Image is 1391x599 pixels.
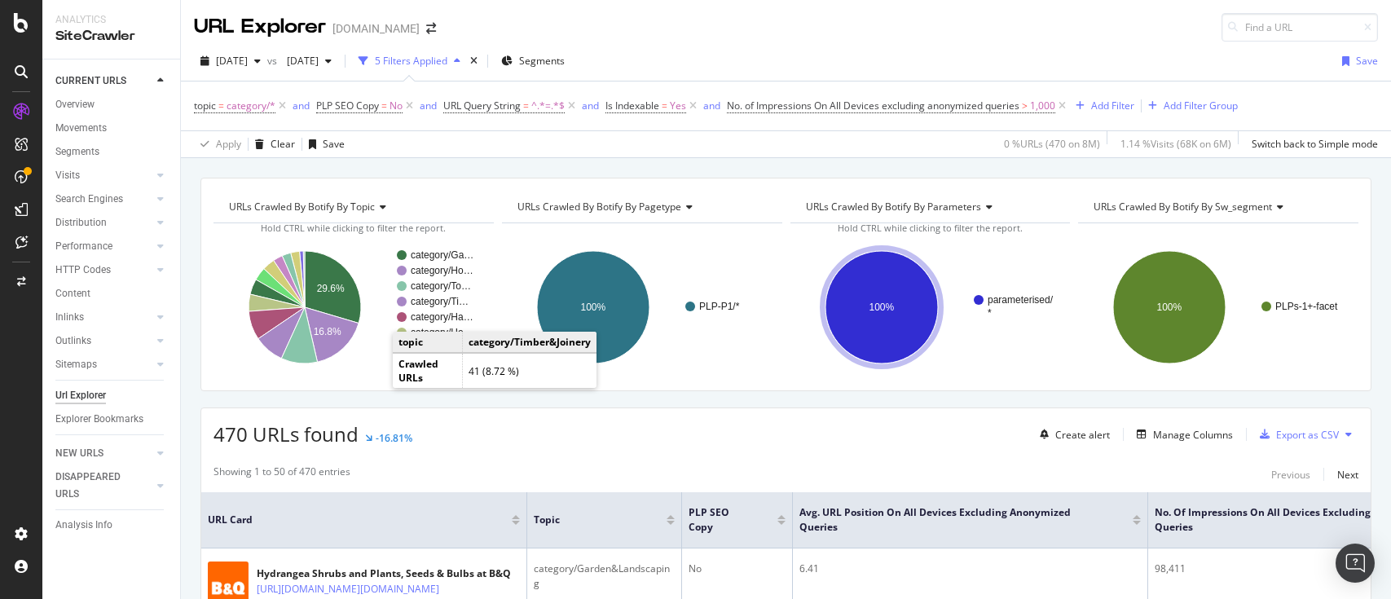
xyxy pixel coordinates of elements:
[502,236,778,378] svg: A chart.
[55,469,138,503] div: DISAPPEARED URLS
[1090,194,1344,220] h4: URLs Crawled By Botify By sw_segment
[703,99,720,112] div: and
[55,309,152,326] a: Inlinks
[1356,54,1378,68] div: Save
[213,236,490,378] svg: A chart.
[689,505,753,535] span: PLP SEO Copy
[838,222,1023,234] span: Hold CTRL while clicking to filter the report.
[55,356,152,373] a: Sitemaps
[1271,468,1310,482] div: Previous
[426,23,436,34] div: arrow-right-arrow-left
[582,98,599,113] button: and
[302,131,345,157] button: Save
[519,54,565,68] span: Segments
[55,13,167,27] div: Analytics
[267,54,280,68] span: vs
[55,469,152,503] a: DISAPPEARED URLS
[332,20,420,37] div: [DOMAIN_NAME]
[1253,421,1339,447] button: Export as CSV
[806,200,981,214] span: URLs Crawled By Botify By parameters
[226,194,479,220] h4: URLs Crawled By Botify By topic
[55,387,106,404] div: Url Explorer
[376,431,412,445] div: -16.81%
[580,302,605,313] text: 100%
[703,98,720,113] button: and
[229,200,375,214] span: URLs Crawled By Botify By topic
[1245,131,1378,157] button: Switch back to Simple mode
[55,143,99,161] div: Segments
[1337,468,1358,482] div: Next
[194,131,241,157] button: Apply
[799,505,1108,535] span: Avg. URL Position On All Devices excluding anonymized queries
[390,95,403,117] span: No
[381,99,387,112] span: =
[194,48,267,74] button: [DATE]
[249,131,295,157] button: Clear
[411,327,473,338] text: category/He…
[55,120,107,137] div: Movements
[55,262,111,279] div: HTTP Codes
[55,262,152,279] a: HTTP Codes
[55,143,169,161] a: Segments
[293,99,310,112] div: and
[317,283,345,294] text: 29.6%
[55,387,169,404] a: Url Explorer
[1033,421,1110,447] button: Create alert
[213,465,350,484] div: Showing 1 to 50 of 470 entries
[55,445,103,462] div: NEW URLS
[55,73,126,90] div: CURRENT URLS
[55,191,152,208] a: Search Engines
[1275,301,1338,312] text: PLPs-1+-facet
[55,411,143,428] div: Explorer Bookmarks
[55,411,169,428] a: Explorer Bookmarks
[1004,137,1100,151] div: 0 % URLs ( 470 on 8M )
[261,222,446,234] span: Hold CTRL while clicking to filter the report.
[55,214,152,231] a: Distribution
[271,137,295,151] div: Clear
[534,562,675,591] div: category/Garden&Landscaping
[208,513,508,527] span: URL Card
[323,137,345,151] div: Save
[799,562,1141,576] div: 6.41
[523,99,529,112] span: =
[55,96,95,113] div: Overview
[463,354,597,389] td: 41 (8.72 %)
[393,332,463,353] td: topic
[55,333,91,350] div: Outlinks
[55,356,97,373] div: Sitemaps
[1337,465,1358,484] button: Next
[689,562,786,576] div: No
[514,194,768,220] h4: URLs Crawled By Botify By pagetype
[790,236,1067,378] svg: A chart.
[257,581,439,597] a: [URL][DOMAIN_NAME][DOMAIN_NAME]
[605,99,659,112] span: Is Indexable
[1022,99,1028,112] span: >
[55,309,84,326] div: Inlinks
[194,13,326,41] div: URL Explorer
[411,265,473,276] text: category/Ho…
[443,99,521,112] span: URL Query String
[393,354,463,389] td: Crawled URLs
[55,120,169,137] a: Movements
[463,332,597,353] td: category/Timber&Joinery
[411,311,473,323] text: category/Ha…
[55,167,80,184] div: Visits
[216,137,241,151] div: Apply
[727,99,1019,112] span: No. of Impressions On All Devices excluding anonymized queries
[1130,425,1233,444] button: Manage Columns
[55,517,112,534] div: Analysis Info
[257,566,511,581] div: Hydrangea Shrubs and Plants, Seeds & Bulbs at B&Q
[534,513,642,527] span: topic
[218,99,224,112] span: =
[1120,137,1231,151] div: 1.14 % Visits ( 68K on 6M )
[1142,96,1238,116] button: Add Filter Group
[55,167,152,184] a: Visits
[1164,99,1238,112] div: Add Filter Group
[988,294,1054,306] text: parameterised/
[411,296,469,307] text: category/Ti…
[55,238,112,255] div: Performance
[670,95,686,117] span: Yes
[55,238,152,255] a: Performance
